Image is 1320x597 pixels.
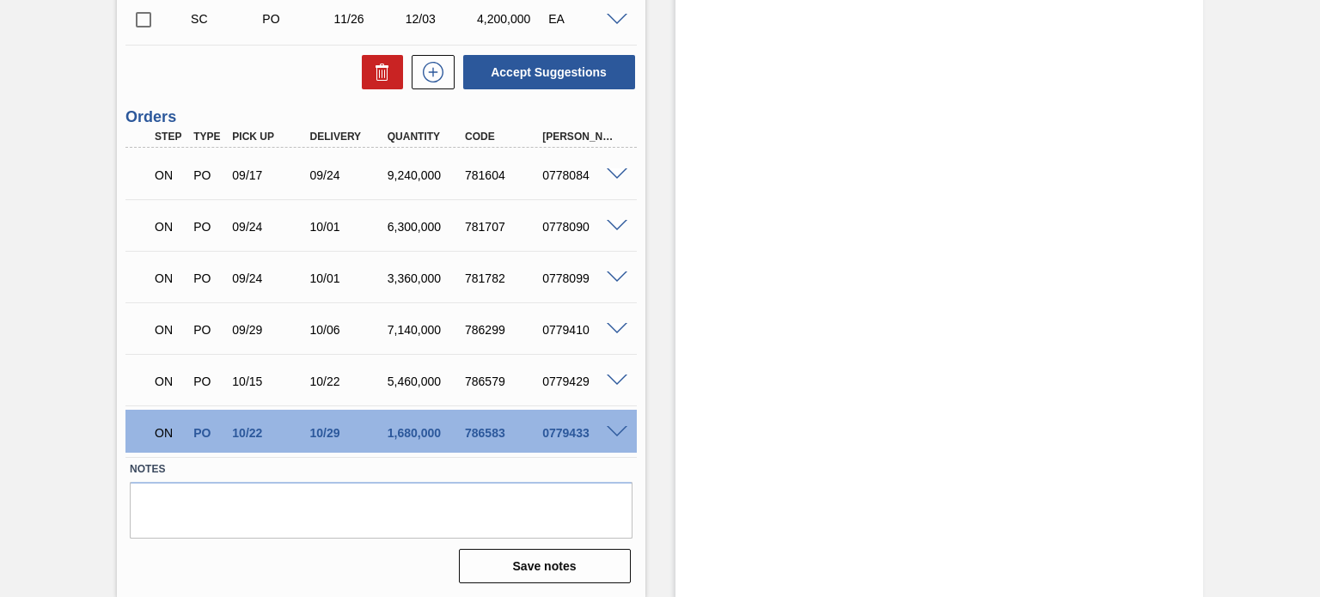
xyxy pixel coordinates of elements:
div: Negotiating Order [150,156,189,194]
p: ON [155,168,185,182]
div: Quantity [383,131,468,143]
div: 0778084 [538,168,623,182]
div: 5,460,000 [383,375,468,388]
div: 786583 [461,426,546,440]
p: ON [155,426,185,440]
div: 09/24/2025 [228,220,313,234]
div: 3,360,000 [383,271,468,285]
div: 10/29/2025 [306,426,391,440]
p: ON [155,271,185,285]
div: 9,240,000 [383,168,468,182]
div: Negotiating Order [150,259,189,297]
div: 10/01/2025 [306,220,391,234]
div: 786299 [461,323,546,337]
div: Purchase order [189,375,228,388]
div: Code [461,131,546,143]
button: Save notes [459,549,631,583]
div: Negotiating Order [150,362,189,400]
div: Negotiating Order [150,414,189,452]
p: ON [155,220,185,234]
div: Purchase order [189,323,228,337]
div: 781707 [461,220,546,234]
div: 0778099 [538,271,623,285]
div: Negotiating Order [150,311,189,349]
div: Purchase order [258,12,336,26]
div: Type [189,131,228,143]
div: 10/01/2025 [306,271,391,285]
div: 10/22/2025 [306,375,391,388]
div: 781782 [461,271,546,285]
div: 1,680,000 [383,426,468,440]
div: 09/24/2025 [228,271,313,285]
div: Purchase order [189,426,228,440]
div: 0779433 [538,426,623,440]
div: 11/26/2025 [330,12,408,26]
div: Purchase order [189,271,228,285]
div: Step [150,131,189,143]
div: 781604 [461,168,546,182]
div: 10/15/2025 [228,375,313,388]
div: 786579 [461,375,546,388]
div: 10/06/2025 [306,323,391,337]
div: 4,200,000 [473,12,551,26]
div: 09/29/2025 [228,323,313,337]
div: Suggestion Created [186,12,265,26]
div: 0779410 [538,323,623,337]
button: Accept Suggestions [463,55,635,89]
div: Accept Suggestions [455,53,637,91]
div: 6,300,000 [383,220,468,234]
div: [PERSON_NAME]. ID [538,131,623,143]
div: 09/24/2025 [306,168,391,182]
div: 7,140,000 [383,323,468,337]
h3: Orders [125,108,636,126]
p: ON [155,375,185,388]
div: 09/17/2025 [228,168,313,182]
div: New suggestion [403,55,455,89]
div: 10/22/2025 [228,426,313,440]
div: Purchase order [189,168,228,182]
div: EA [544,12,622,26]
label: Notes [130,457,632,482]
div: Purchase order [189,220,228,234]
div: Pick up [228,131,313,143]
div: Delivery [306,131,391,143]
div: 0779429 [538,375,623,388]
div: 0778090 [538,220,623,234]
div: Negotiating Order [150,208,189,246]
p: ON [155,323,185,337]
div: 12/03/2025 [401,12,480,26]
div: Delete Suggestions [353,55,403,89]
